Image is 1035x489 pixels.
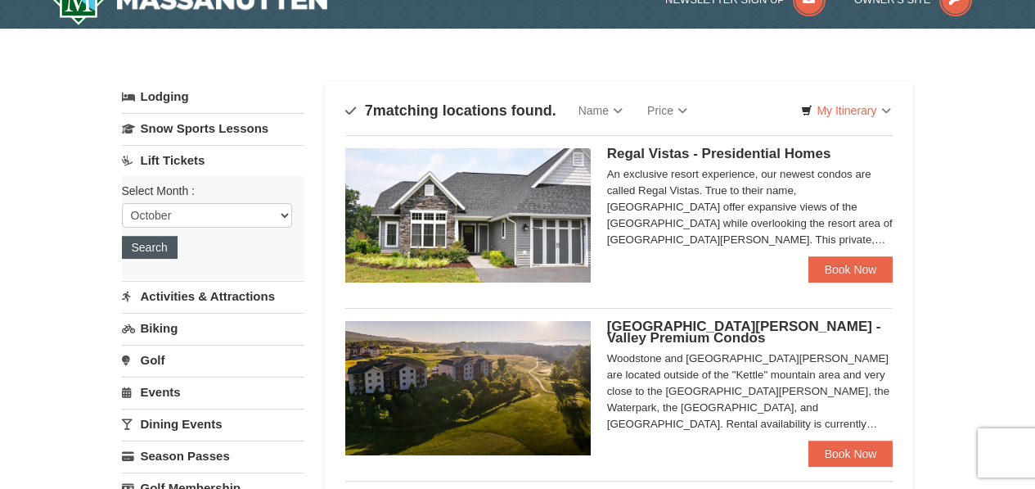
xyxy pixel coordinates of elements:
[808,256,893,283] a: Book Now
[122,345,304,375] a: Golf
[122,409,304,439] a: Dining Events
[607,319,881,346] span: [GEOGRAPHIC_DATA][PERSON_NAME] - Valley Premium Condos
[607,146,831,161] span: Regal Vistas - Presidential Homes
[122,377,304,407] a: Events
[635,94,700,127] a: Price
[808,441,893,467] a: Book Now
[345,321,591,455] img: 19219041-4-ec11c166.jpg
[566,94,635,127] a: Name
[607,351,893,432] div: Woodstone and [GEOGRAPHIC_DATA][PERSON_NAME] are located outside of the "Kettle" mountain area an...
[365,102,373,119] span: 7
[122,441,304,471] a: Season Passes
[122,145,304,175] a: Lift Tickets
[122,236,178,259] button: Search
[122,113,304,143] a: Snow Sports Lessons
[345,102,556,119] h4: matching locations found.
[122,183,292,199] label: Select Month :
[122,281,304,311] a: Activities & Attractions
[122,313,304,343] a: Biking
[122,82,304,111] a: Lodging
[345,148,591,283] img: 19218991-1-902409a9.jpg
[607,166,893,248] div: An exclusive resort experience, our newest condos are called Regal Vistas. True to their name, [G...
[790,98,901,123] a: My Itinerary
